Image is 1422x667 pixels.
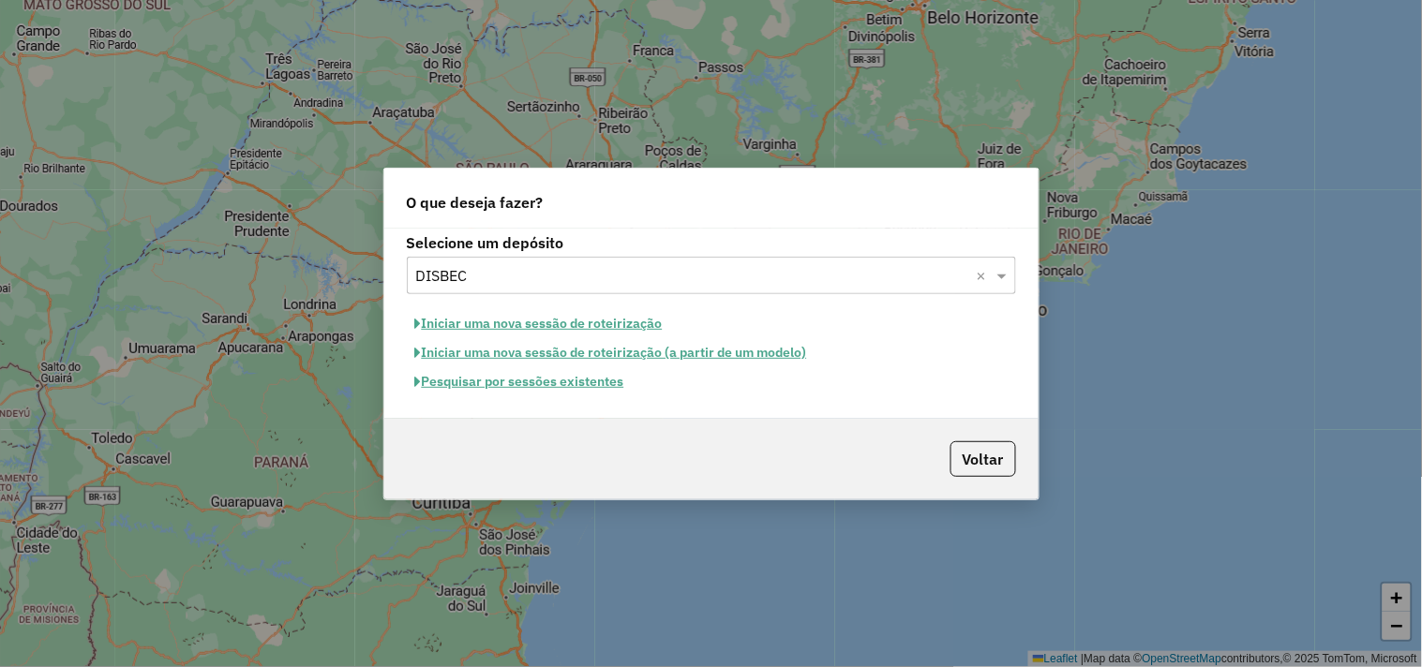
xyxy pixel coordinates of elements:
button: Iniciar uma nova sessão de roteirização (a partir de um modelo) [407,338,816,367]
button: Iniciar uma nova sessão de roteirização [407,309,671,338]
button: Pesquisar por sessões existentes [407,367,633,396]
button: Voltar [950,441,1016,477]
span: O que deseja fazer? [407,191,544,214]
label: Selecione um depósito [407,231,1016,254]
span: Clear all [977,264,993,287]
